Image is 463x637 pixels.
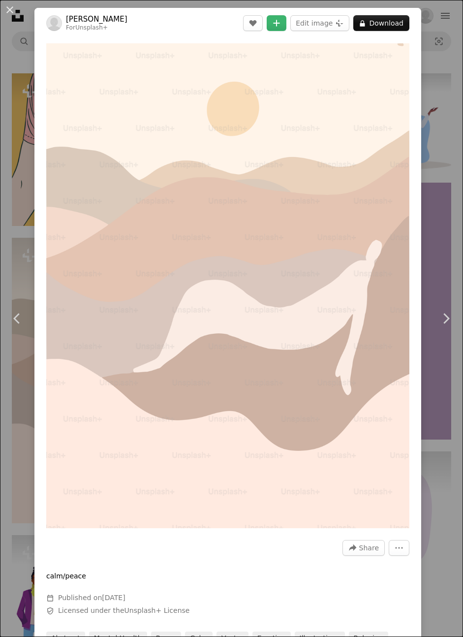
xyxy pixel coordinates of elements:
button: Share this image [342,540,385,556]
button: Download [353,15,409,31]
span: Published on [58,594,125,602]
button: More Actions [389,540,409,556]
p: calm/peace [46,572,86,581]
button: Zoom in on this image [46,43,409,528]
button: Like [243,15,263,31]
img: Go to Keeley Shaw's profile [46,15,62,31]
img: premium_vector-1713991163758-3b454ca01db2 [46,43,409,528]
a: Next [429,271,463,366]
a: Unsplash+ License [124,606,190,614]
div: For [66,24,127,32]
time: April 29, 2024 at 9:01:32 PM EDT [102,594,125,602]
a: Unsplash+ [75,24,108,31]
span: Share [359,541,379,555]
button: Edit image [290,15,349,31]
span: Licensed under the [58,606,189,616]
button: Add to Collection [267,15,286,31]
a: [PERSON_NAME] [66,14,127,24]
